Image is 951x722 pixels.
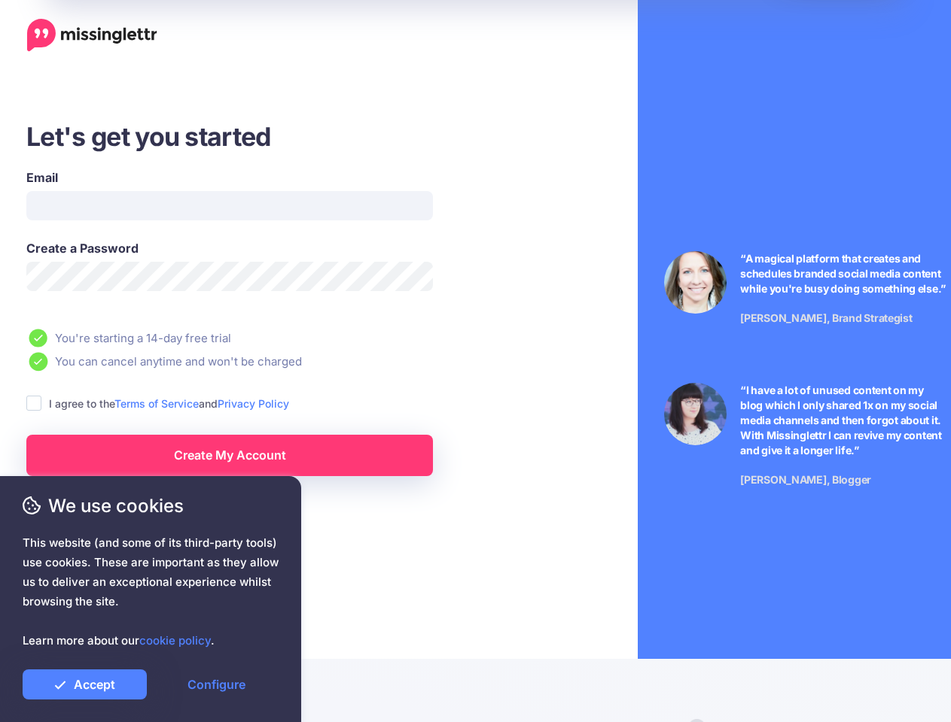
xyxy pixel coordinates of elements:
[26,239,433,257] label: Create a Password
[23,533,279,651] span: This website (and some of its third-party tools) use cookies. These are important as they allow u...
[26,352,519,371] li: You can cancel anytime and won't be charged
[664,383,727,445] img: Testimonial by Jeniffer Kosche
[26,329,519,347] li: You're starting a 14-day free trial
[27,19,157,52] a: Home
[664,251,727,314] img: Testimonial by Laura Stanik
[114,397,199,410] a: Terms of Service
[49,395,289,412] label: I agree to the and
[26,120,519,153] h3: Let's get you started
[26,168,433,187] label: Email
[26,435,433,476] a: Create My Account
[154,669,279,699] a: Configure
[740,383,946,458] p: “I have a lot of unused content on my blog which I only shared 1x on my social media channels and...
[740,251,946,296] p: “A magical platform that creates and schedules branded social media content while you're busy doi...
[740,311,912,324] span: [PERSON_NAME], Brand Strategist
[23,493,279,519] span: We use cookies
[23,669,147,699] a: Accept
[139,633,211,648] a: cookie policy
[218,397,289,410] a: Privacy Policy
[740,473,871,486] span: [PERSON_NAME], Blogger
